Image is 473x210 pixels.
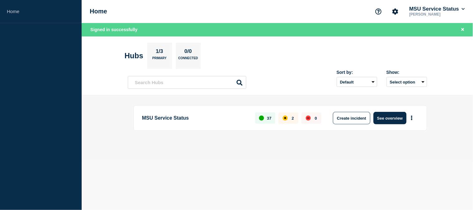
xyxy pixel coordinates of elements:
[459,26,467,33] button: Close banner
[374,112,407,124] button: See overview
[306,116,311,121] div: down
[333,112,370,124] button: Create incident
[125,51,143,60] h2: Hubs
[128,76,246,89] input: Search Hubs
[178,56,198,63] p: Connected
[259,116,264,121] div: up
[315,116,317,121] p: 0
[372,5,385,18] button: Support
[283,116,288,121] div: affected
[153,48,166,56] p: 1/3
[152,56,167,63] p: Primary
[337,77,377,87] select: Sort by
[387,70,427,75] div: Show:
[182,48,194,56] p: 0/0
[142,112,249,124] p: MSU Service Status
[408,6,466,12] button: MSU Service Status
[389,5,402,18] button: Account settings
[408,112,416,124] button: More actions
[387,77,427,87] button: Select option
[408,12,466,17] p: [PERSON_NAME]
[337,70,377,75] div: Sort by:
[90,27,138,32] span: Signed in successfully
[90,8,107,15] h1: Home
[267,116,271,121] p: 37
[292,116,294,121] p: 2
